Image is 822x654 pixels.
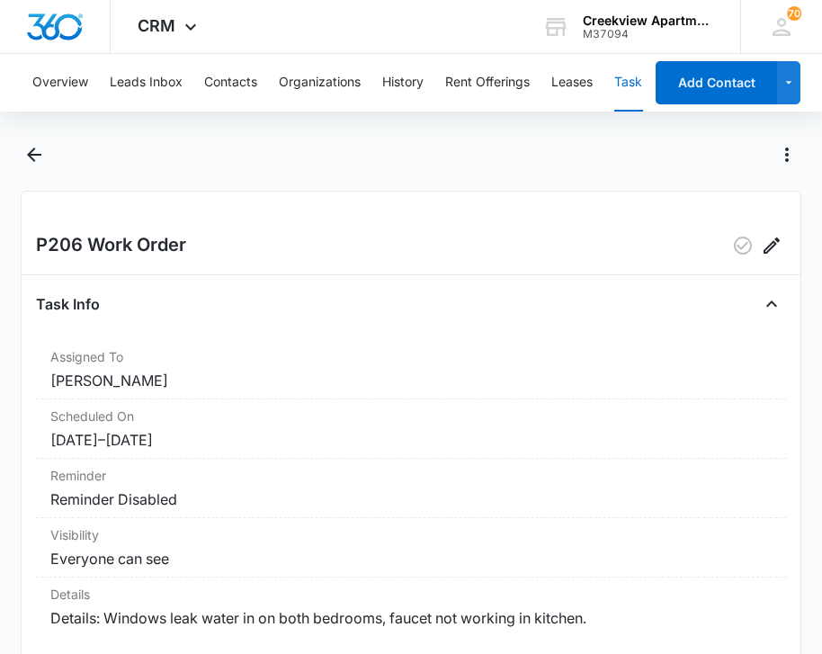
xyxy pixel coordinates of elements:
button: Add Contact [656,61,777,104]
button: Back [21,140,49,169]
h2: P206 Work Order [36,231,186,260]
button: History [382,54,424,112]
dt: Visibility [50,525,772,544]
div: Assigned To[PERSON_NAME] [36,340,786,399]
button: Tasks [614,54,648,112]
button: Leads Inbox [110,54,183,112]
div: account id [583,28,714,40]
h4: Task Info [36,293,100,315]
button: Contacts [204,54,257,112]
dt: Reminder [50,466,772,485]
dd: Reminder Disabled [50,488,772,510]
span: 70 [787,6,801,21]
button: Close [757,290,786,318]
dd: Everyone can see [50,548,772,569]
div: VisibilityEveryone can see [36,518,786,578]
button: Edit [757,231,786,260]
button: Actions [773,140,801,169]
button: Organizations [279,54,361,112]
dt: Details [50,585,772,604]
dd: [DATE] – [DATE] [50,429,772,451]
dd: [PERSON_NAME] [50,370,772,391]
span: CRM [138,16,175,35]
div: Scheduled On[DATE]–[DATE] [36,399,786,459]
div: account name [583,13,714,28]
dt: Scheduled On [50,407,772,426]
dt: Assigned To [50,347,772,366]
button: Overview [32,54,88,112]
div: ReminderReminder Disabled [36,459,786,518]
button: Rent Offerings [445,54,530,112]
div: notifications count [787,6,801,21]
button: Leases [551,54,593,112]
